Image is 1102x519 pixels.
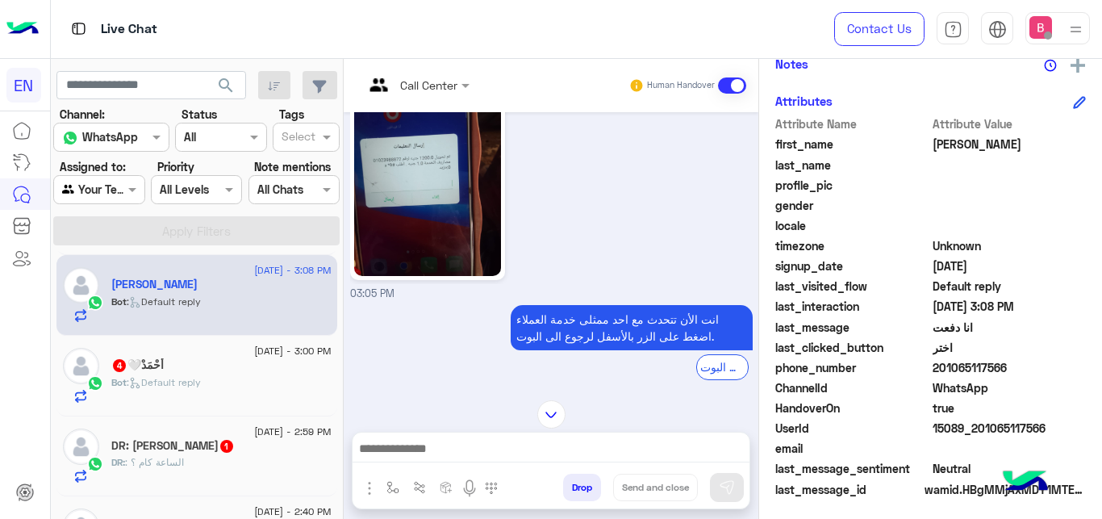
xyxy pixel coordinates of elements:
label: Priority [157,158,194,175]
span: Bot [111,376,127,388]
img: defaultAdmin.png [63,348,99,384]
button: Apply Filters [53,216,340,245]
span: search [216,76,236,95]
span: 4 [113,359,126,372]
span: Unknown [933,237,1087,254]
span: gender [775,197,929,214]
label: Assigned to: [60,158,126,175]
button: Send and close [613,474,698,501]
button: Trigger scenario [407,474,433,500]
small: Human Handover [647,79,715,92]
span: locale [775,217,929,234]
a: tab [937,12,969,46]
div: Select [279,128,315,149]
img: notes [1044,59,1057,72]
label: Tags [279,106,304,123]
img: defaultAdmin.png [63,429,99,465]
img: send voice note [460,479,479,498]
p: Live Chat [101,19,157,40]
span: 03:05 PM [708,384,753,400]
span: ChannelId [775,379,929,396]
img: WhatsApp [87,375,103,391]
span: Attribute Value [933,115,1087,132]
span: first_name [775,136,929,153]
span: 2 [933,379,1087,396]
div: EN [6,68,41,103]
span: [DATE] - 2:40 PM [254,504,331,519]
span: DR: [111,456,125,468]
span: [DATE] - 3:08 PM [254,263,331,278]
img: scroll [537,400,566,429]
h5: احمد [111,278,198,291]
img: tab [944,20,962,39]
button: search [207,71,246,106]
span: 1 [220,440,233,453]
img: 9874032799363967.jpg [354,80,501,276]
img: profile [1066,19,1086,40]
span: null [933,197,1087,214]
img: hulul-logo.png [997,454,1054,511]
img: send attachment [360,479,379,498]
span: true [933,400,1087,416]
h6: Attributes [775,94,833,108]
button: Drop [563,474,601,501]
span: اختر [933,339,1087,356]
span: null [933,440,1087,457]
span: last_visited_flow [775,278,929,295]
label: Channel: [60,106,105,123]
span: : Default reply [127,376,201,388]
span: 15089_201065117566 [933,420,1087,437]
button: create order [433,474,460,500]
span: HandoverOn [775,400,929,416]
span: signup_date [775,257,929,274]
span: profile_pic [775,177,929,194]
img: tab [988,20,1007,39]
img: tab [69,19,89,39]
span: timezone [775,237,929,254]
span: last_message [775,319,929,336]
img: userImage [1029,16,1052,39]
span: last_clicked_button [775,339,929,356]
img: WhatsApp [87,456,103,472]
img: select flow [386,481,399,494]
img: send message [719,479,735,496]
span: Bot [111,295,127,308]
span: UserId [775,420,929,437]
button: select flow [380,474,407,500]
span: last_name [775,157,929,174]
span: احمد [933,136,1087,153]
label: Note mentions [254,158,331,175]
h6: Notes [775,57,808,71]
span: 201065117566 [933,359,1087,376]
span: null [933,217,1087,234]
span: Default reply [933,278,1087,295]
img: make a call [485,482,498,495]
h5: أَحْمَدْ🤍 [111,358,164,372]
span: wamid.HBgMMjAxMDY1MTE3NTY2FQIAEhggN0MxQTk5MTlGMTM0NkQ1MzE0OTNFNTJCQ0Y5N0M2MjUA [925,481,1086,498]
h5: DR: Ahmed Ashour [111,439,235,453]
span: [DATE] - 2:59 PM [254,425,331,439]
span: [DATE] - 3:00 PM [254,344,331,358]
p: 21/8/2025, 3:05 PM [511,305,753,350]
span: انا دفعت [933,319,1087,336]
span: last_message_sentiment [775,460,929,477]
img: WhatsApp [87,295,103,311]
span: phone_number [775,359,929,376]
span: 2025-08-21T12:08:57.691Z [933,298,1087,315]
img: Trigger scenario [413,481,426,494]
span: 2025-08-21T12:05:34.067Z [933,257,1087,274]
a: Contact Us [834,12,925,46]
img: Logo [6,12,39,46]
label: Status [182,106,217,123]
span: الساعة كام ؟ [125,456,184,468]
span: email [775,440,929,457]
span: 0 [933,460,1087,477]
span: 03:05 PM [350,287,394,299]
span: last_interaction [775,298,929,315]
span: last_message_id [775,481,921,498]
span: Attribute Name [775,115,929,132]
span: : Default reply [127,295,201,308]
img: create order [440,481,453,494]
img: add [1071,58,1085,73]
img: defaultAdmin.png [63,267,99,303]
